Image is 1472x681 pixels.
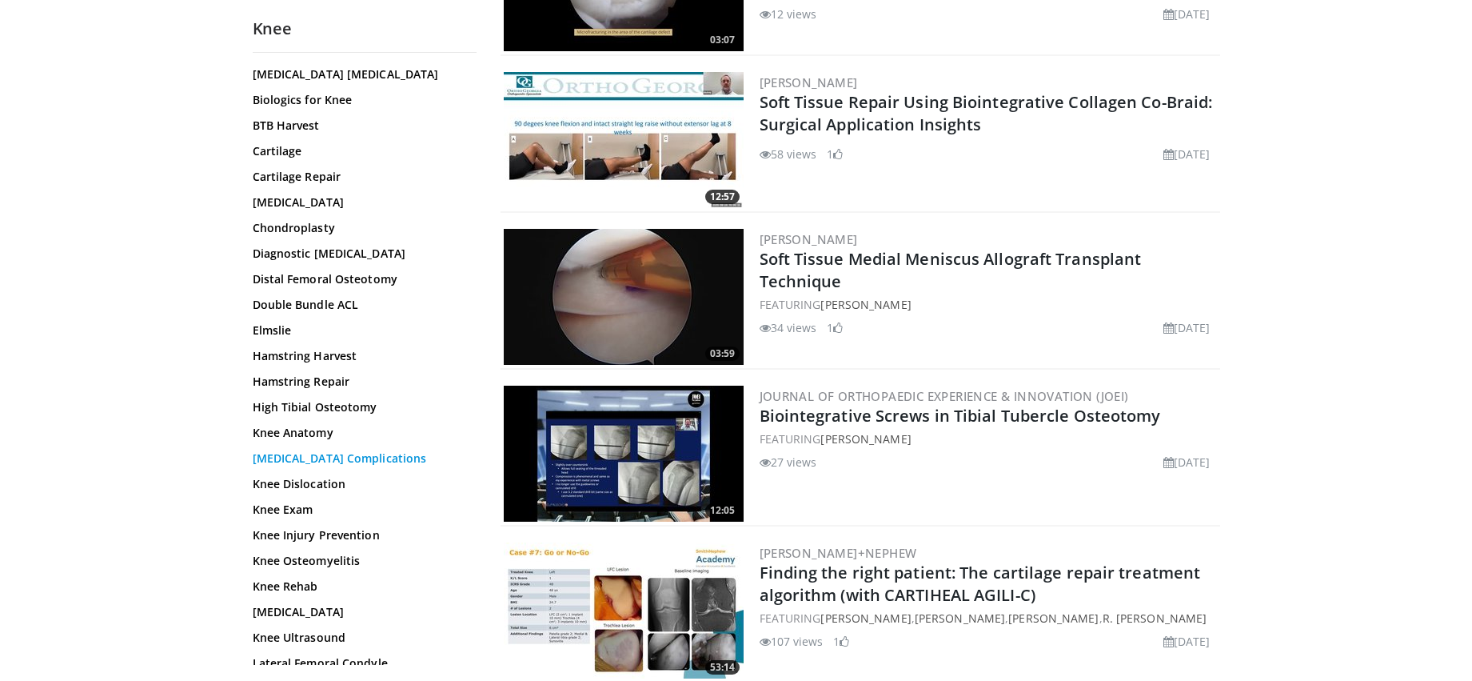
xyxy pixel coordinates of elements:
[253,118,469,134] a: BTB Harvest
[1163,146,1211,162] li: [DATE]
[253,348,469,364] a: Hamstring Harvest
[705,347,740,361] span: 03:59
[705,33,740,47] span: 03:07
[253,169,469,185] a: Cartilage Repair
[760,74,858,90] a: [PERSON_NAME]
[1103,611,1207,626] a: R. [PERSON_NAME]
[504,543,744,679] img: 2894c166-06ea-43da-b75e-3312627dae3b.300x170_q85_crop-smart_upscale.jpg
[705,660,740,675] span: 53:14
[760,296,1217,313] div: FEATURING
[760,610,1217,627] div: FEATURING , , ,
[253,374,469,390] a: Hamstring Repair
[253,322,469,338] a: Elmslie
[820,611,911,626] a: [PERSON_NAME]
[253,579,469,595] a: Knee Rehab
[504,386,744,522] a: 12:05
[253,425,469,441] a: Knee Anatomy
[760,319,817,336] li: 34 views
[760,562,1201,606] a: Finding the right patient: The cartilage repair treatment algorithm (with CARTIHEAL AGILI-C)
[820,431,911,447] a: [PERSON_NAME]
[504,72,744,208] img: c389617d-ce64-47fb-901c-7653e1c65084.300x170_q85_crop-smart_upscale.jpg
[760,91,1213,135] a: Soft Tissue Repair Using Biointegrative Collagen Co-Braid: Surgical Application Insights
[253,604,469,620] a: [MEDICAL_DATA]
[1163,319,1211,336] li: [DATE]
[827,146,843,162] li: 1
[253,476,469,492] a: Knee Dislocation
[1163,6,1211,22] li: [DATE]
[253,655,469,671] a: Lateral Femoral Condyle
[760,146,817,162] li: 58 views
[253,630,469,646] a: Knee Ultrasound
[253,220,469,236] a: Chondroplasty
[760,6,817,22] li: 12 views
[253,143,469,159] a: Cartilage
[253,194,469,210] a: [MEDICAL_DATA]
[253,451,469,467] a: [MEDICAL_DATA] Complications
[253,502,469,518] a: Knee Exam
[760,545,917,561] a: [PERSON_NAME]+Nephew
[760,405,1161,427] a: Biointegrative Screws in Tibial Tubercle Osteotomy
[705,503,740,518] span: 12:05
[504,229,744,365] img: 2707baef-ed28-494e-b200-3f97aa5b8346.300x170_q85_crop-smart_upscale.jpg
[915,611,1005,626] a: [PERSON_NAME]
[1163,454,1211,471] li: [DATE]
[504,72,744,208] a: 12:57
[504,229,744,365] a: 03:59
[253,92,469,108] a: Biologics for Knee
[760,388,1129,404] a: Journal of Orthopaedic Experience & Innovation (JOEI)
[253,399,469,415] a: High Tibial Osteotomy
[760,431,1217,447] div: FEATURING
[760,248,1142,292] a: Soft Tissue Medial Meniscus Allograft Transplant Technique
[253,271,469,287] a: Distal Femoral Osteotomy
[1163,633,1211,650] li: [DATE]
[760,231,858,247] a: [PERSON_NAME]
[833,633,849,650] li: 1
[504,543,744,679] a: 53:14
[827,319,843,336] li: 1
[253,66,469,82] a: [MEDICAL_DATA] [MEDICAL_DATA]
[760,454,817,471] li: 27 views
[253,246,469,262] a: Diagnostic [MEDICAL_DATA]
[253,297,469,313] a: Double Bundle ACL
[253,553,469,569] a: Knee Osteomyelitis
[253,18,477,39] h2: Knee
[705,190,740,204] span: 12:57
[760,633,824,650] li: 107 views
[504,386,744,522] img: c28faab9-c4a6-4db2-ad81-9ac83c375198.300x170_q85_crop-smart_upscale.jpg
[820,297,911,312] a: [PERSON_NAME]
[1008,611,1099,626] a: [PERSON_NAME]
[253,527,469,543] a: Knee Injury Prevention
